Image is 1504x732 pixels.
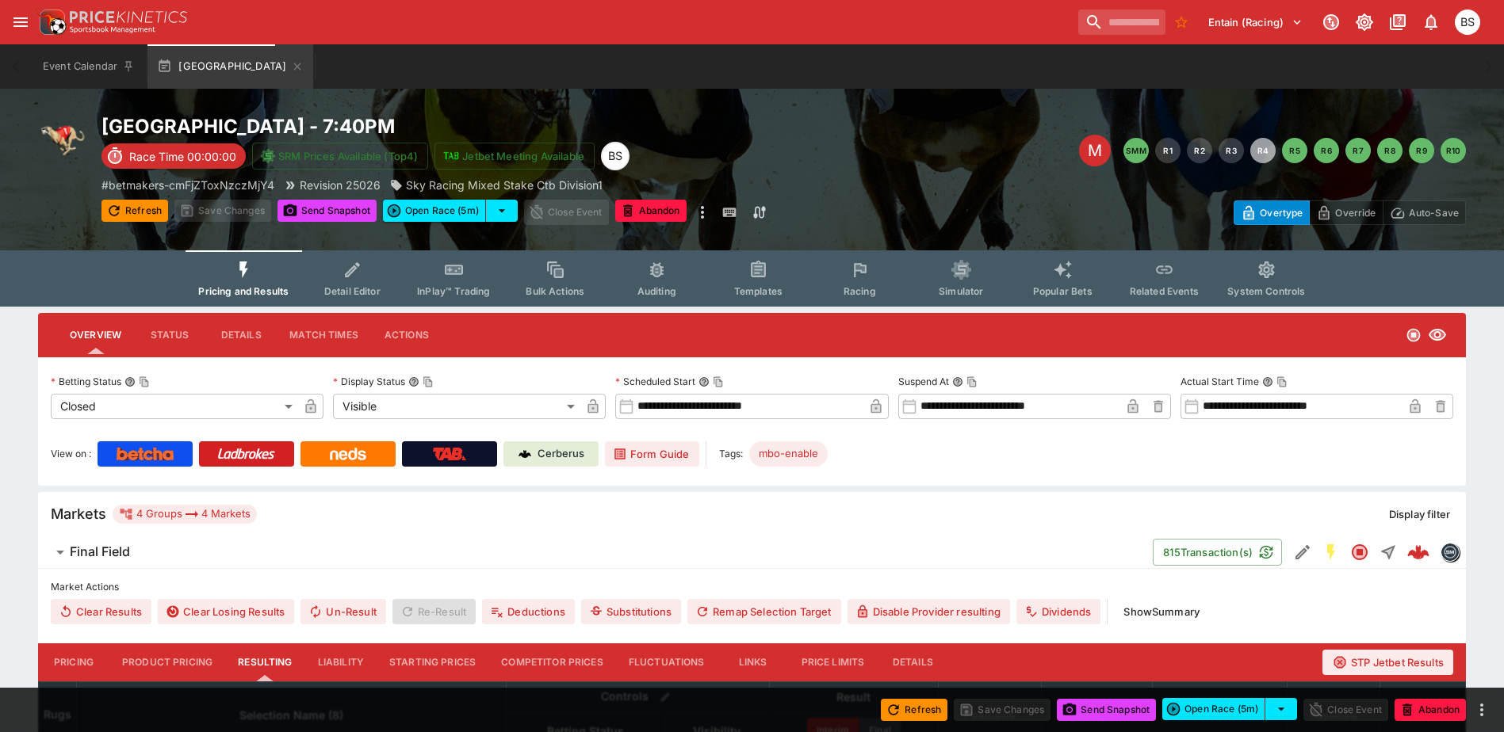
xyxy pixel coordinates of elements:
button: R10 [1441,138,1466,163]
div: Betting Target: cerberus [749,441,828,467]
button: R7 [1345,138,1371,163]
button: Display filter [1380,501,1460,527]
p: Suspend At [898,375,949,388]
img: PriceKinetics [70,11,187,23]
p: Scheduled Start [615,375,695,388]
span: Mark an event as closed and abandoned. [1395,700,1466,716]
button: R8 [1377,138,1403,163]
button: Competitor Prices [488,643,616,681]
span: Templates [734,285,783,297]
span: Pricing and Results [198,285,289,297]
button: Copy To Clipboard [139,376,150,387]
button: Copy To Clipboard [423,376,434,387]
button: Substitutions [581,599,681,624]
button: R4 [1250,138,1276,163]
button: Status [134,316,205,354]
input: search [1078,10,1165,35]
img: Cerberus [519,448,531,460]
button: SMM [1123,138,1149,163]
span: System Controls [1227,285,1305,297]
button: Copy To Clipboard [1276,376,1288,387]
button: R5 [1282,138,1307,163]
button: Remap Selection Target [687,599,841,624]
div: 2f2ecd94-d91b-4e6f-9378-f45c42d473e7 [1407,541,1429,563]
button: Jetbet Meeting Available [434,143,595,170]
h6: Final Field [70,543,130,560]
svg: Visible [1428,326,1447,345]
button: Final Field [38,536,1153,568]
button: Documentation [1383,8,1412,36]
a: 2f2ecd94-d91b-4e6f-9378-f45c42d473e7 [1403,536,1434,568]
button: Clear Results [51,599,151,624]
button: Starting Prices [377,643,488,681]
button: R1 [1155,138,1181,163]
button: more [1472,700,1491,719]
button: 815Transaction(s) [1153,539,1282,566]
svg: Closed [1350,543,1369,562]
svg: Closed [1406,327,1422,343]
button: Product Pricing [109,643,225,681]
button: Dividends [1016,599,1100,624]
button: Fluctuations [616,643,718,681]
h5: Markets [51,505,106,523]
button: Auto-Save [1383,200,1466,225]
th: Controls [507,681,770,712]
button: Betting StatusCopy To Clipboard [124,376,136,387]
button: Copy To Clipboard [966,376,978,387]
button: Actions [371,316,442,354]
button: select merge strategy [1265,698,1297,720]
button: Display StatusCopy To Clipboard [408,376,419,387]
div: betmakers [1441,543,1460,562]
img: Sportsbook Management [70,26,155,33]
button: Overtype [1234,200,1310,225]
button: R6 [1314,138,1339,163]
button: Price Limits [789,643,878,681]
button: Suspend AtCopy To Clipboard [952,376,963,387]
p: Betting Status [51,375,121,388]
span: Simulator [939,285,983,297]
nav: pagination navigation [1123,138,1466,163]
button: Event Calendar [33,44,144,89]
button: R3 [1219,138,1244,163]
button: Open Race (5m) [383,200,486,222]
div: Brendan Scoble [1455,10,1480,35]
p: Actual Start Time [1181,375,1259,388]
img: PriceKinetics Logo [35,6,67,38]
span: Racing [844,285,876,297]
img: jetbet-logo.svg [443,148,459,164]
button: Send Snapshot [1057,699,1156,721]
button: Scheduled StartCopy To Clipboard [698,376,710,387]
button: [GEOGRAPHIC_DATA] [147,44,313,89]
div: split button [1162,698,1297,720]
img: Betcha [117,448,174,460]
button: Details [877,643,948,681]
p: Revision 25026 [300,177,381,193]
button: Liability [305,643,377,681]
a: Form Guide [605,441,699,467]
button: R9 [1409,138,1434,163]
div: Sky Racing Mixed Stake Ctb Division1 [390,177,603,193]
div: split button [383,200,518,222]
span: Detail Editor [324,285,381,297]
button: Details [205,316,277,354]
label: View on : [51,441,91,467]
button: Brendan Scoble [1450,5,1485,40]
span: Related Events [1130,285,1199,297]
button: Abandon [615,200,687,222]
span: InPlay™ Trading [417,285,490,297]
div: Brendan Scoble [601,142,630,170]
p: Race Time 00:00:00 [129,148,236,165]
button: Edit Detail [1288,538,1317,566]
button: No Bookmarks [1169,10,1194,35]
p: Overtype [1260,204,1303,221]
button: Abandon [1395,699,1466,721]
button: Actual Start TimeCopy To Clipboard [1262,376,1273,387]
button: Pricing [38,643,109,681]
button: Select Tenant [1199,10,1312,35]
span: Auditing [637,285,676,297]
button: SGM Enabled [1317,538,1345,566]
button: more [693,200,712,225]
div: 4 Groups 4 Markets [119,505,251,524]
span: Bulk Actions [526,285,584,297]
button: Links [718,643,789,681]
